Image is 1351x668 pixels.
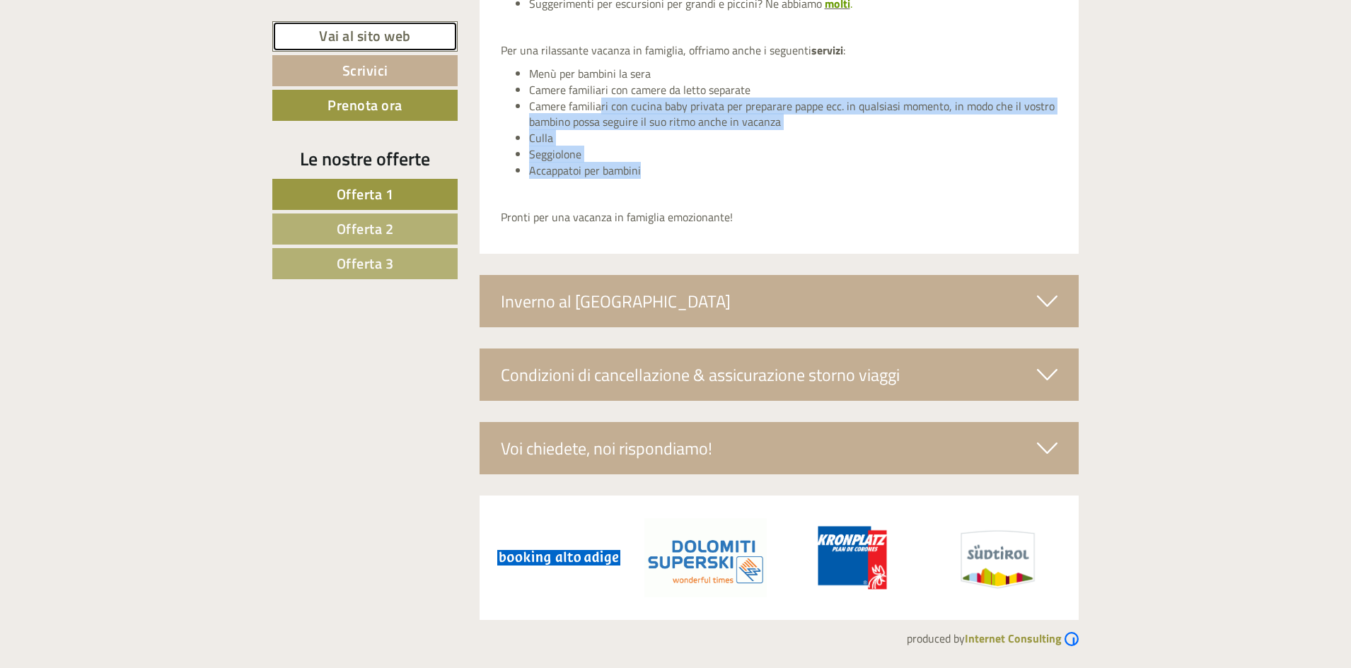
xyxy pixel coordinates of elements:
[337,218,394,240] span: Offerta 2
[337,252,394,274] span: Offerta 3
[529,163,1058,179] li: Accappatoi per bambini
[529,66,1058,82] li: Menù per bambini la sera
[272,146,458,172] div: Le nostre offerte
[965,630,1079,647] a: Internet Consulting
[529,130,1058,146] li: Culla
[501,42,1058,59] p: Per una rilassante vacanza in famiglia, offriamo anche i seguenti :
[480,348,1079,401] div: Condizioni di cancellazione & assicurazione storno viaggi
[529,98,1058,131] li: Camere familiari con cucina baby privata per preparare pappe ecc. in qualsiasi momento, in modo c...
[272,21,458,52] a: Vai al sito web
[272,55,458,86] a: Scrivici
[337,183,394,205] span: Offerta 1
[272,620,1079,647] div: produced by
[965,630,1062,647] b: Internet Consulting
[811,42,843,59] strong: servizi
[480,422,1079,474] div: Voi chiedete, noi rispondiamo!
[1065,632,1079,646] img: Logo Internet Consulting
[480,275,1079,327] div: Inverno al [GEOGRAPHIC_DATA]
[272,90,458,121] a: Prenota ora
[529,146,1058,163] li: Seggiolone
[501,209,1058,225] p: Pronti per una vacanza in famiglia emozionante!
[529,82,1058,98] li: Camere familiari con camere da letto separate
